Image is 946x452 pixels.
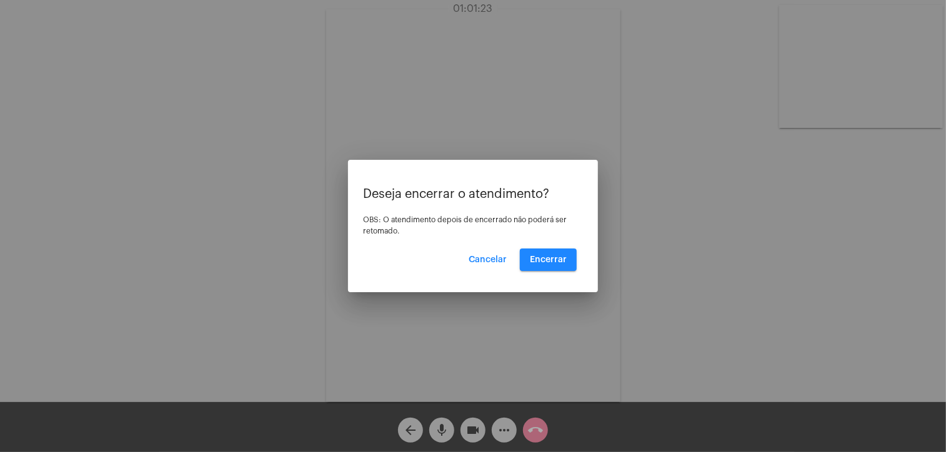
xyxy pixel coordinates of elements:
[363,216,567,235] span: OBS: O atendimento depois de encerrado não poderá ser retomado.
[459,248,517,271] button: Cancelar
[469,255,507,264] span: Cancelar
[520,248,577,271] button: Encerrar
[363,187,583,201] p: Deseja encerrar o atendimento?
[530,255,567,264] span: Encerrar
